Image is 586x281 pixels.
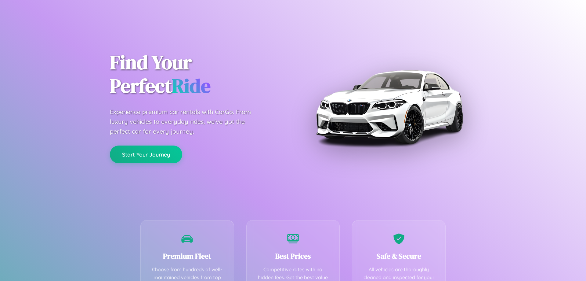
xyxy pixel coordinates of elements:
[110,107,262,136] p: Experience premium car rentals with CarGo. From luxury vehicles to everyday rides, we've got the ...
[150,251,225,261] h3: Premium Fleet
[313,31,465,183] img: Premium BMW car rental vehicle
[361,251,436,261] h3: Safe & Secure
[110,146,182,163] button: Start Your Journey
[110,51,284,98] h1: Find Your Perfect
[172,72,211,99] span: Ride
[256,251,331,261] h3: Best Prices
